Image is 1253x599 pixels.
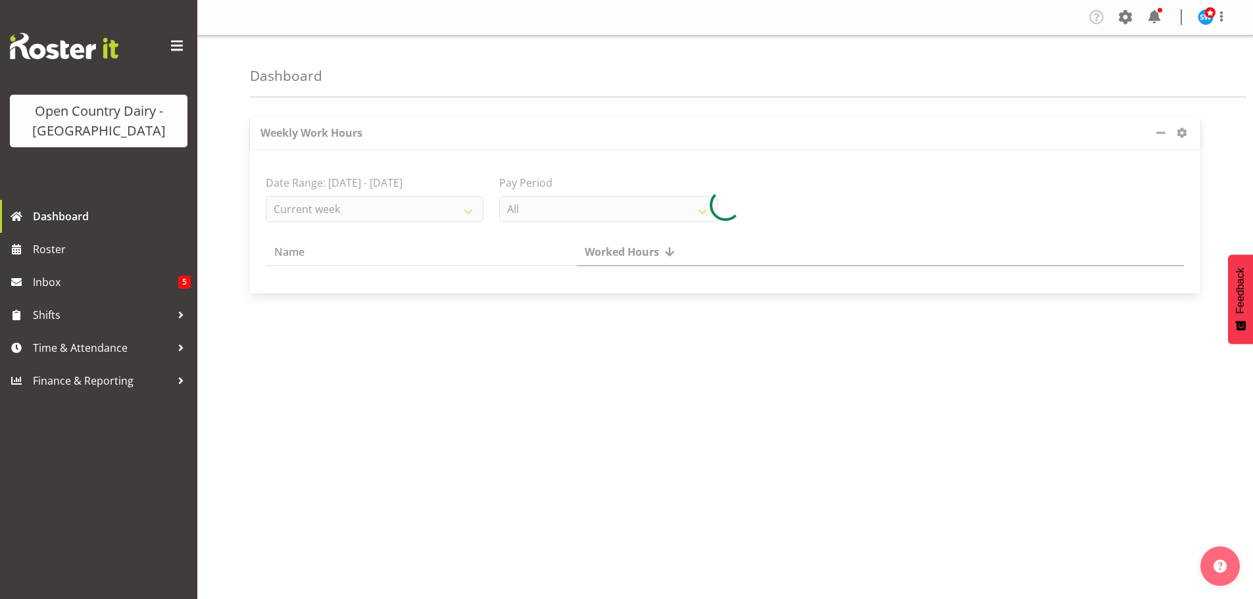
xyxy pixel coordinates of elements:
span: Feedback [1235,268,1246,314]
span: Finance & Reporting [33,371,171,391]
span: Shifts [33,305,171,325]
span: Inbox [33,272,178,292]
img: Rosterit website logo [10,33,118,59]
img: help-xxl-2.png [1214,560,1227,573]
span: Dashboard [33,206,191,226]
span: Roster [33,239,191,259]
button: Feedback - Show survey [1228,254,1253,344]
h4: Dashboard [250,68,322,84]
div: Open Country Dairy - [GEOGRAPHIC_DATA] [23,101,174,141]
img: steve-webb7510.jpg [1198,9,1214,25]
span: 5 [178,276,191,289]
span: Time & Attendance [33,338,171,358]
